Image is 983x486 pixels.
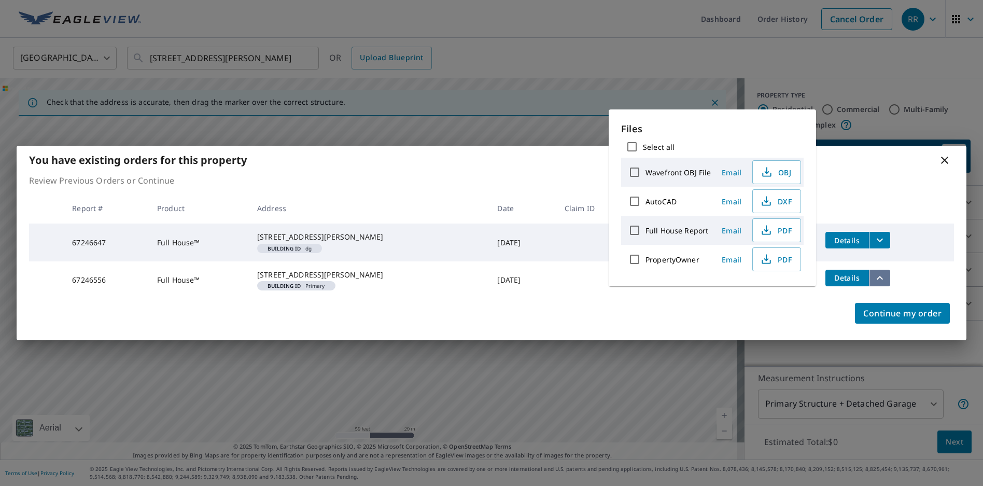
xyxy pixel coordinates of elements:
[29,153,247,167] b: You have existing orders for this property
[752,160,801,184] button: OBJ
[719,197,744,206] span: Email
[759,166,792,178] span: OBJ
[832,273,863,283] span: Details
[621,122,804,136] p: Files
[752,247,801,271] button: PDF
[825,232,869,248] button: detailsBtn-67246647
[715,223,748,239] button: Email
[643,142,675,152] label: Select all
[29,174,954,187] p: Review Previous Orders or Continue
[64,224,149,261] td: 67246647
[268,246,301,251] em: Building ID
[752,189,801,213] button: DXF
[149,193,249,224] th: Product
[149,224,249,261] td: Full House™
[869,270,890,286] button: filesDropdownBtn-67246556
[759,195,792,207] span: DXF
[832,235,863,245] span: Details
[64,193,149,224] th: Report #
[869,232,890,248] button: filesDropdownBtn-67246647
[489,224,556,261] td: [DATE]
[64,261,149,299] td: 67246556
[719,226,744,235] span: Email
[752,218,801,242] button: PDF
[645,255,699,265] label: PropertyOwner
[249,193,489,224] th: Address
[759,224,792,237] span: PDF
[645,168,711,177] label: Wavefront OBJ File
[556,193,635,224] th: Claim ID
[719,255,744,265] span: Email
[645,197,677,206] label: AutoCAD
[759,253,792,266] span: PDF
[257,232,481,242] div: [STREET_ADDRESS][PERSON_NAME]
[855,303,950,324] button: Continue my order
[715,252,748,268] button: Email
[719,168,744,177] span: Email
[715,164,748,180] button: Email
[489,193,556,224] th: Date
[863,306,942,321] span: Continue my order
[257,270,481,280] div: [STREET_ADDRESS][PERSON_NAME]
[645,226,708,235] label: Full House Report
[261,283,331,288] span: Primary
[825,270,869,286] button: detailsBtn-67246556
[489,261,556,299] td: [DATE]
[268,283,301,288] em: Building ID
[715,193,748,210] button: Email
[149,261,249,299] td: Full House™
[261,246,318,251] span: dg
